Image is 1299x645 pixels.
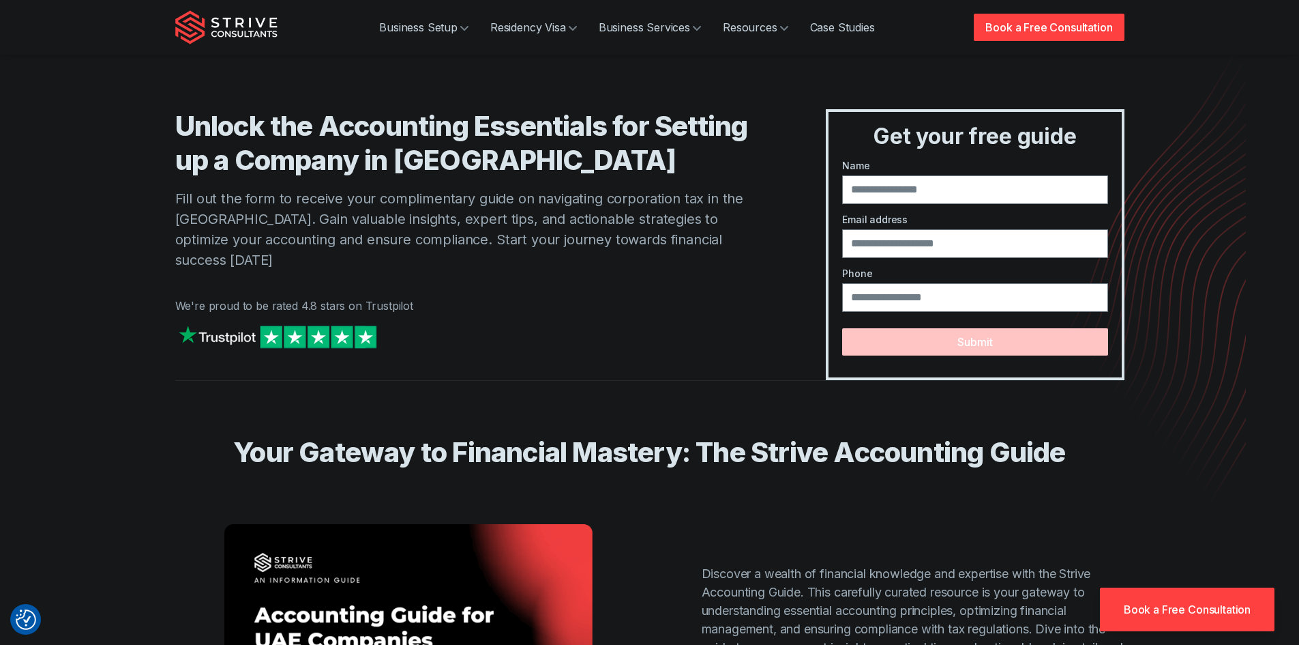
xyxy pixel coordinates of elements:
p: We're proud to be rated 4.8 stars on Trustpilot [175,298,772,314]
button: Submit [842,328,1107,356]
a: Case Studies [799,14,886,41]
img: Strive on Trustpilot [175,322,380,352]
label: Name [842,158,1107,173]
a: Book a Free Consultation [974,14,1124,41]
h1: Unlock the Accounting Essentials for Setting up a Company in [GEOGRAPHIC_DATA] [175,109,772,177]
a: Resources [712,14,799,41]
img: Strive Consultants [175,10,278,44]
a: Book a Free Consultation [1100,588,1274,631]
label: Email address [842,212,1107,227]
a: Business Setup [368,14,479,41]
h3: Get your free guide [834,123,1116,150]
a: Business Services [588,14,712,41]
label: Phone [842,266,1107,281]
p: Fill out the form to receive your complimentary guide on navigating corporation tax in the [GEOGR... [175,188,772,270]
h2: Your Gateway to Financial Mastery: The Strive Accounting Guide [213,435,1086,470]
a: Residency Visa [479,14,588,41]
img: Revisit consent button [16,610,36,630]
button: Consent Preferences [16,610,36,630]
